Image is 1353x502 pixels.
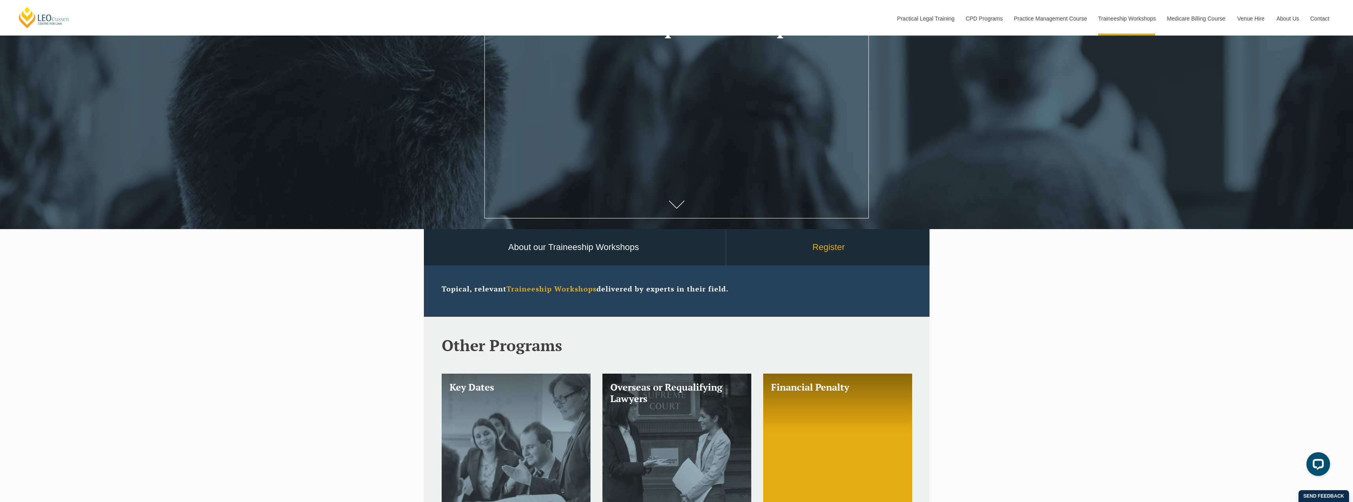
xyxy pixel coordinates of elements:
h1: Traineeship Workshops [514,14,839,38]
a: About Us [1270,2,1304,36]
a: CPD Programs [960,2,1008,36]
p: Topical, relevant delivered by experts in their field. [442,285,912,293]
h3: Financial Penalty [771,382,904,393]
a: Practical Legal Training [891,2,960,36]
a: Practice Management Course [1008,2,1092,36]
a: [PERSON_NAME] Centre for Law [18,6,70,29]
h2: Other Programs [442,337,912,354]
a: Register [726,229,931,266]
a: Venue Hire [1231,2,1270,36]
a: Traineeship Workshops [1092,2,1161,36]
a: About our Traineeship Workshops [422,229,726,266]
iframe: LiveChat chat widget [1300,449,1333,482]
a: Contact [1304,2,1335,36]
h3: Key Dates [450,382,583,393]
a: Medicare Billing Course [1161,2,1231,36]
h3: Overseas or Requalifying Lawyers [610,382,743,404]
strong: Traineeship Workshops [506,284,597,293]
